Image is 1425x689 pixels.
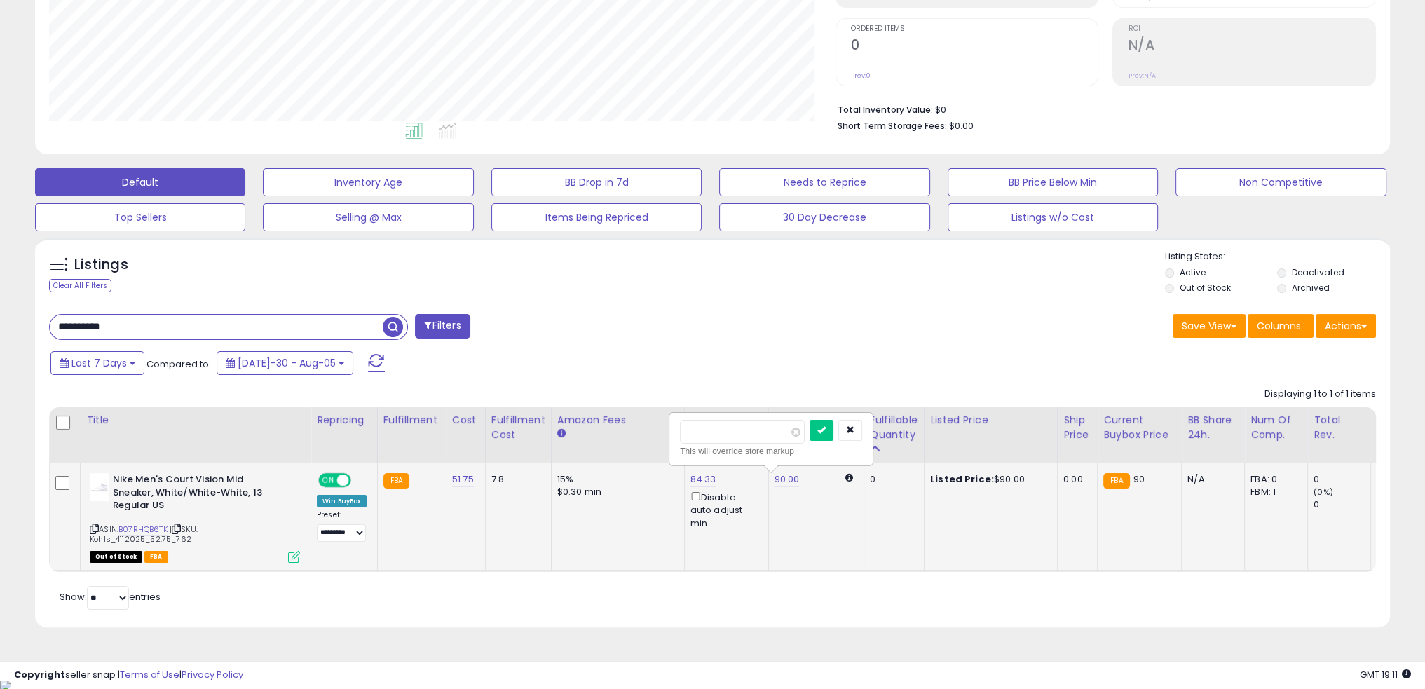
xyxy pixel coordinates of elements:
[90,551,142,563] span: All listings that are currently out of stock and unavailable for purchase on Amazon
[557,486,674,498] div: $0.30 min
[1314,473,1370,486] div: 0
[1063,413,1091,442] div: Ship Price
[263,168,473,196] button: Inventory Age
[90,473,300,561] div: ASIN:
[851,25,1098,33] span: Ordered Items
[1250,413,1302,442] div: Num of Comp.
[86,413,305,428] div: Title
[1314,413,1365,442] div: Total Rev.
[14,669,243,682] div: seller snap | |
[1133,472,1145,486] span: 90
[1257,319,1301,333] span: Columns
[90,473,109,501] img: 11nHVmuwLFL._SL40_.jpg
[383,473,409,489] small: FBA
[35,203,245,231] button: Top Sellers
[349,475,371,486] span: OFF
[930,472,994,486] b: Listed Price:
[90,524,198,545] span: | SKU: Kohls_4112025_52.75_762
[838,100,1365,117] li: $0
[948,203,1158,231] button: Listings w/o Cost
[690,472,716,486] a: 84.33
[930,473,1046,486] div: $90.00
[1248,314,1314,338] button: Columns
[690,489,758,530] div: Disable auto adjust min
[1316,314,1376,338] button: Actions
[870,413,918,442] div: Fulfillable Quantity
[74,255,128,275] h5: Listings
[1187,473,1234,486] div: N/A
[930,413,1051,428] div: Listed Price
[1314,486,1333,498] small: (0%)
[1103,473,1129,489] small: FBA
[35,168,245,196] button: Default
[557,413,679,428] div: Amazon Fees
[320,475,337,486] span: ON
[851,71,871,80] small: Prev: 0
[491,473,540,486] div: 7.8
[452,472,474,486] a: 51.75
[263,203,473,231] button: Selling @ Max
[217,351,353,375] button: [DATE]-30 - Aug-05
[838,120,947,132] b: Short Term Storage Fees:
[182,668,243,681] a: Privacy Policy
[719,168,929,196] button: Needs to Reprice
[1103,413,1175,442] div: Current Buybox Price
[1250,473,1297,486] div: FBA: 0
[838,104,933,116] b: Total Inventory Value:
[948,168,1158,196] button: BB Price Below Min
[383,413,440,428] div: Fulfillment
[60,590,161,603] span: Show: entries
[1264,388,1376,401] div: Displaying 1 to 1 of 1 items
[1250,486,1297,498] div: FBM: 1
[1292,266,1344,278] label: Deactivated
[1063,473,1086,486] div: 0.00
[557,473,674,486] div: 15%
[1360,668,1411,681] span: 2025-08-14 19:11 GMT
[415,314,470,339] button: Filters
[71,356,127,370] span: Last 7 Days
[949,119,974,132] span: $0.00
[14,668,65,681] strong: Copyright
[317,413,371,428] div: Repricing
[238,356,336,370] span: [DATE]-30 - Aug-05
[1165,250,1390,264] p: Listing States:
[1292,282,1330,294] label: Archived
[719,203,929,231] button: 30 Day Decrease
[851,37,1098,56] h2: 0
[1180,266,1206,278] label: Active
[146,357,211,371] span: Compared to:
[452,413,479,428] div: Cost
[113,473,283,516] b: Nike Men's Court Vision Mid Sneaker, White/White-White, 13 Regular US
[49,279,111,292] div: Clear All Filters
[120,668,179,681] a: Terms of Use
[1187,413,1239,442] div: BB Share 24h.
[50,351,144,375] button: Last 7 Days
[317,495,367,507] div: Win BuyBox
[491,413,545,442] div: Fulfillment Cost
[1180,282,1231,294] label: Out of Stock
[680,444,862,458] div: This will override store markup
[491,168,702,196] button: BB Drop in 7d
[1314,498,1370,511] div: 0
[1128,25,1375,33] span: ROI
[1128,37,1375,56] h2: N/A
[144,551,168,563] span: FBA
[118,524,168,535] a: B07RHQB6TK
[1175,168,1386,196] button: Non Competitive
[557,428,566,440] small: Amazon Fees.
[870,473,913,486] div: 0
[1173,314,1246,338] button: Save View
[1128,71,1155,80] small: Prev: N/A
[775,472,800,486] a: 90.00
[491,203,702,231] button: Items Being Repriced
[317,510,367,542] div: Preset:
